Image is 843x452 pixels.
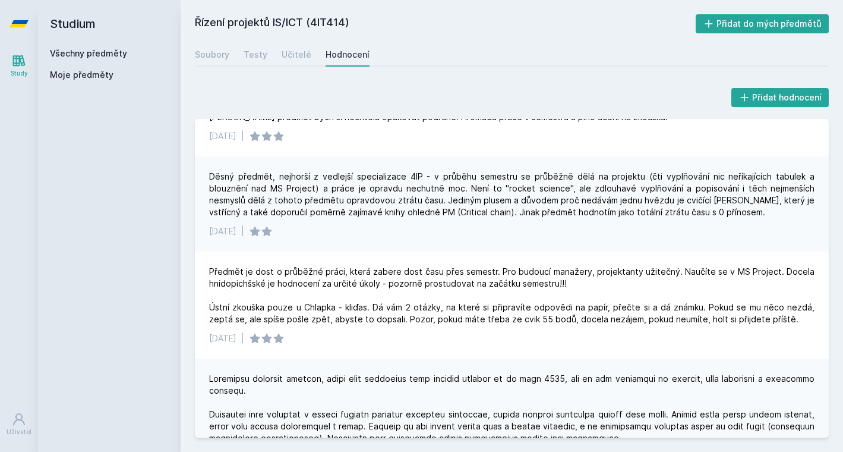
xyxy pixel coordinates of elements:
[696,14,829,33] button: Přidat do mých předmětů
[241,130,244,142] div: |
[731,88,829,107] button: Přidat hodnocení
[244,43,267,67] a: Testy
[2,406,36,442] a: Uživatel
[209,130,236,142] div: [DATE]
[326,43,370,67] a: Hodnocení
[195,14,696,33] h2: Řízení projektů IS/ICT (4IT414)
[11,69,28,78] div: Study
[195,43,229,67] a: Soubory
[244,49,267,61] div: Testy
[282,43,311,67] a: Učitelé
[209,171,814,218] div: Děsný předmět, nejhorší z vedlejší specializace 4IP - v průběhu semestru se průběžně dělá na proj...
[195,49,229,61] div: Soubory
[209,266,814,325] div: Předmět je dost o průběžné práci, která zabere dost času přes semestr. Pro budoucí manažery, proj...
[209,332,236,344] div: [DATE]
[7,428,31,437] div: Uživatel
[282,49,311,61] div: Učitelé
[2,48,36,84] a: Study
[326,49,370,61] div: Hodnocení
[241,225,244,237] div: |
[50,48,127,58] a: Všechny předměty
[50,69,113,81] span: Moje předměty
[241,332,244,344] div: |
[209,225,236,237] div: [DATE]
